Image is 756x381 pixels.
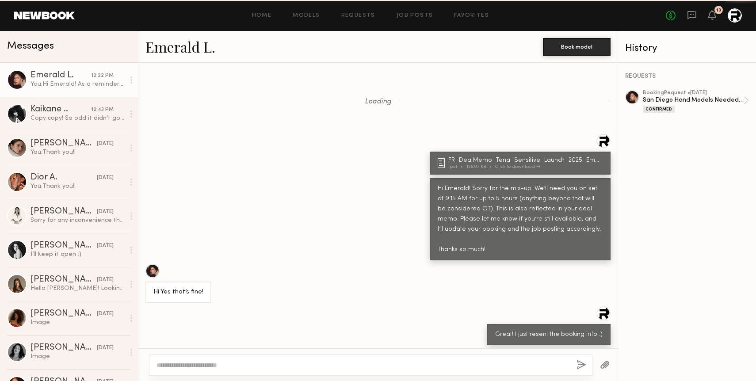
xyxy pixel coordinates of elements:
div: [PERSON_NAME] [31,275,97,284]
div: FR_DealMemo_Tena_Sensitive_Launch_2025_EmeraldLian (1) [448,157,605,164]
div: Hi Yes that’s fine! [153,287,203,297]
div: [DATE] [97,140,114,148]
button: Book model [543,38,611,56]
div: [DATE] [97,208,114,216]
div: You: Hi Emerald! As a reminder we will need you to get a manicure within the manicure direction a... [31,80,125,88]
a: bookingRequest •[DATE]San Diego Hand Models Needed (9/16)Confirmed [643,90,749,113]
div: [PERSON_NAME] [31,309,97,318]
div: [PERSON_NAME] [31,343,97,352]
a: Book model [543,42,611,50]
div: 12:43 PM [91,106,114,114]
div: Copy copy! So odd it didn’t go through. No worries. I reached to them. Will keep ya posted with w... [31,114,125,122]
span: Messages [7,41,54,51]
a: Job Posts [397,13,433,19]
div: [DATE] [97,276,114,284]
a: Favorites [454,13,489,19]
a: Emerald L. [145,37,215,56]
div: Dior A. [31,173,97,182]
div: 12:22 PM [91,72,114,80]
div: [PERSON_NAME] [31,139,97,148]
a: Requests [341,13,375,19]
div: History [625,43,749,53]
a: FR_DealMemo_Tena_Sensitive_Launch_2025_EmeraldLian (1).pdf128.97 KBClick to download [438,157,605,169]
div: [DATE] [97,344,114,352]
div: Hello [PERSON_NAME]! Looking forward to hearing back from you [EMAIL_ADDRESS][DOMAIN_NAME] Thanks 🙏🏼 [31,284,125,293]
div: Image [31,318,125,327]
div: 13 [716,8,721,13]
div: [PERSON_NAME] [31,207,97,216]
div: 128.97 KB [466,164,495,169]
div: booking Request • [DATE] [643,90,744,96]
div: Click to download [495,164,540,169]
div: Image [31,352,125,361]
span: Loading [365,98,391,106]
div: I’ll keep it open :) [31,250,125,259]
div: Hi Emerald! Sorry for the mix-up. We’ll need you on set at 9:15 AM for up to 5 hours (anything be... [438,184,603,255]
div: Kaikane .. [31,105,91,114]
div: Sorry for any inconvenience this may cause [31,216,125,225]
div: Great! I just resent the booking info :) [495,330,603,340]
div: You: Thank you!! [31,182,125,190]
a: Models [293,13,320,19]
div: [DATE] [97,310,114,318]
a: Home [252,13,272,19]
div: [DATE] [97,242,114,250]
div: Emerald L. [31,71,91,80]
div: [DATE] [97,174,114,182]
div: .pdf [448,164,466,169]
div: You: Thank you!! [31,148,125,156]
div: San Diego Hand Models Needed (9/16) [643,96,744,104]
div: Confirmed [643,106,675,113]
div: [PERSON_NAME] [31,241,97,250]
div: REQUESTS [625,73,749,80]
